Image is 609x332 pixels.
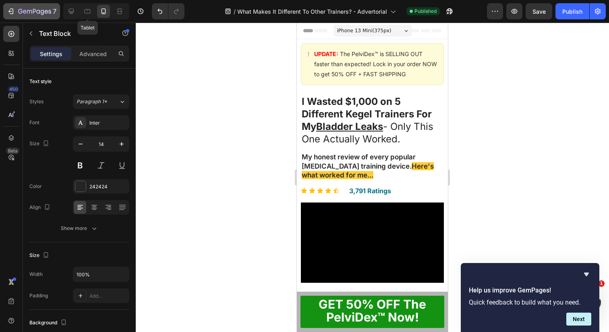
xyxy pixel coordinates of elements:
div: Show more [61,224,98,232]
p: 7 [53,6,56,16]
div: Color [29,183,42,190]
span: Save [532,8,546,15]
button: Show more [29,221,129,236]
div: Publish [562,7,582,16]
div: Help us improve GemPages! [469,269,591,326]
div: Size [29,138,51,149]
div: Text style [29,78,52,85]
div: Beta [6,148,19,154]
button: Hide survey [582,269,591,279]
div: Undo/Redo [152,3,184,19]
div: Add... [89,292,127,300]
p: Advanced [79,50,107,58]
div: 242424 [89,183,127,190]
button: Publish [555,3,589,19]
div: Size [29,250,51,261]
div: Padding [29,292,48,299]
span: Paragraph 1* [77,98,107,105]
button: Paragraph 1* [73,94,129,109]
button: Next question [566,313,591,326]
p: Settings [40,50,62,58]
div: Align [29,202,52,213]
div: 450 [8,86,19,92]
button: 7 [3,3,60,19]
span: Published [414,8,437,15]
div: Width [29,271,43,278]
p: Quick feedback to build what you need. [469,299,591,306]
button: Save [526,3,552,19]
iframe: To enrich screen reader interactions, please activate Accessibility in Grammarly extension settings [297,23,448,332]
div: Background [29,317,68,328]
div: Inter [89,119,127,127]
div: Font [29,119,39,126]
input: Auto [73,267,129,282]
div: Styles [29,98,43,105]
span: / [234,7,236,16]
span: 1 [598,280,605,287]
h2: Help us improve GemPages! [469,286,591,295]
p: Text Block [39,29,108,38]
span: What Makes It Different To Other Trainers? - Advertorial [237,7,387,16]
